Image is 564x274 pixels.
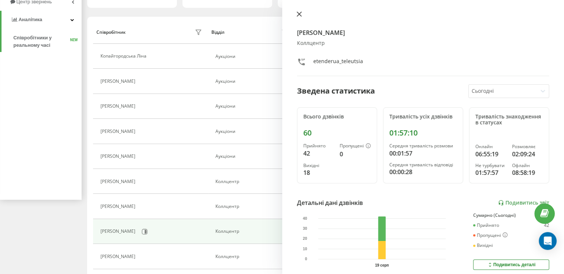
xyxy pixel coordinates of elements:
[473,232,508,238] div: Пропущені
[303,237,307,241] text: 20
[375,263,389,267] text: 19 серп
[303,128,371,137] div: 60
[215,204,290,209] div: Коллцентр
[389,128,457,137] div: 01:57:10
[303,114,371,120] div: Всього дзвінків
[512,150,543,159] div: 02:09:24
[100,154,137,159] div: [PERSON_NAME]
[211,30,224,35] div: Відділ
[303,163,334,168] div: Вихідні
[475,163,506,168] div: Не турбувати
[473,223,499,228] div: Прийнято
[475,150,506,159] div: 06:55:19
[96,30,126,35] div: Співробітник
[389,149,457,158] div: 00:01:57
[473,213,549,218] div: Сумарно (Сьогодні)
[389,167,457,176] div: 00:00:28
[19,17,42,22] span: Аналiтика
[544,223,549,228] div: 42
[389,143,457,149] div: Середня тривалість розмови
[512,168,543,177] div: 08:58:19
[389,162,457,167] div: Середня тривалість відповіді
[100,204,137,209] div: [PERSON_NAME]
[389,114,457,120] div: Тривалість усіх дзвінків
[303,143,334,149] div: Прийнято
[512,144,543,149] div: Розмовляє
[313,58,363,68] div: etenderua_teleutsia
[305,257,307,261] text: 0
[215,254,290,259] div: Коллцентр
[303,168,334,177] div: 18
[539,232,557,250] div: Open Intercom Messenger
[100,53,148,59] div: Копайгородська Ліна
[215,79,290,84] div: Аукціони
[297,28,550,37] h4: [PERSON_NAME]
[303,226,307,231] text: 30
[487,262,535,268] div: Подивитись деталі
[100,254,137,259] div: [PERSON_NAME]
[475,144,506,149] div: Онлайн
[473,260,549,270] button: Подивитись деталі
[100,104,137,109] div: [PERSON_NAME]
[100,229,137,234] div: [PERSON_NAME]
[297,40,550,46] div: Коллцентр
[100,179,137,184] div: [PERSON_NAME]
[100,129,137,134] div: [PERSON_NAME]
[100,79,137,84] div: [PERSON_NAME]
[303,247,307,251] text: 10
[1,11,82,29] a: Аналiтика
[340,150,371,159] div: 0
[215,104,290,109] div: Аукціони
[303,216,307,221] text: 40
[215,129,290,134] div: Аукціони
[303,149,334,158] div: 42
[473,243,493,248] div: Вихідні
[215,229,290,234] div: Коллцентр
[13,34,70,49] span: Співробітники у реальному часі
[297,85,375,97] div: Зведена статистика
[297,198,363,207] div: Детальні дані дзвінків
[215,179,290,184] div: Коллцентр
[498,200,549,206] a: Подивитись звіт
[340,143,371,149] div: Пропущені
[215,54,290,59] div: Аукціони
[475,168,506,177] div: 01:57:57
[475,114,543,126] div: Тривалість знаходження в статусах
[13,31,82,52] a: Співробітники у реальному часіNEW
[512,163,543,168] div: Офлайн
[215,154,290,159] div: Аукціони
